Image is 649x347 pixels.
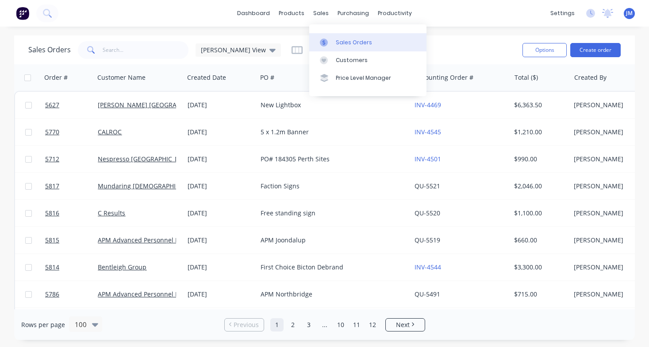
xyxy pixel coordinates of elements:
div: [DATE] [188,236,253,245]
div: Price Level Manager [336,74,391,82]
a: 5770 [45,119,98,145]
img: Factory [16,7,29,20]
div: settings [546,7,579,20]
div: [PERSON_NAME] [574,209,628,218]
a: Bentleigh Group [98,263,146,271]
a: INV-4545 [415,128,441,136]
div: $660.00 [514,236,564,245]
a: Page 2 [286,318,300,331]
div: $3,300.00 [514,263,564,272]
div: [DATE] [188,290,253,299]
a: Page 1 is your current page [270,318,284,331]
a: CALROC [98,128,122,136]
div: Total ($) [515,73,538,82]
a: [PERSON_NAME] [GEOGRAPHIC_DATA] [98,101,210,109]
a: 5786 [45,281,98,308]
a: APM Advanced Personnel Management [98,236,215,244]
span: JM [626,9,633,17]
a: Previous page [225,320,264,329]
div: [DATE] [188,128,253,136]
a: Next page [386,320,425,329]
div: [DATE] [188,209,253,218]
span: [PERSON_NAME] View [201,45,266,55]
div: [PERSON_NAME] [574,236,628,245]
input: Search... [103,41,189,59]
a: 5814 [45,254,98,281]
span: 5817 [45,182,59,191]
a: Sales Orders [309,33,426,51]
div: $1,100.00 [514,209,564,218]
a: QU-5520 [415,209,440,217]
span: Previous [234,320,259,329]
span: 5627 [45,101,59,109]
div: APM Joondalup [261,236,400,245]
div: products [274,7,309,20]
div: sales [309,7,333,20]
div: [PERSON_NAME] [574,290,628,299]
a: Price Level Manager [309,69,426,87]
a: 5817 [45,173,98,199]
div: [PERSON_NAME] [574,101,628,109]
div: Order # [44,73,68,82]
div: $715.00 [514,290,564,299]
span: 5815 [45,236,59,245]
ul: Pagination [221,318,429,331]
div: $990.00 [514,155,564,164]
a: QU-5521 [415,182,440,190]
span: 5712 [45,155,59,164]
a: Jump forward [318,318,331,331]
span: Next [396,320,410,329]
a: INV-4469 [415,101,441,109]
div: PO # [260,73,274,82]
div: PO# 184305 Perth Sites [261,155,400,164]
div: productivity [373,7,416,20]
div: [PERSON_NAME] [574,128,628,136]
a: 5712 [45,146,98,172]
div: Faction Signs [261,182,400,191]
a: dashboard [233,7,274,20]
span: 5786 [45,290,59,299]
a: QU-5491 [415,290,440,298]
span: 5814 [45,263,59,272]
div: $6,363.50 [514,101,564,109]
a: QU-5519 [415,236,440,244]
div: [DATE] [188,182,253,191]
div: 5 x 1.2m Banner [261,128,400,136]
a: INV-4544 [415,263,441,271]
span: 5770 [45,128,59,136]
div: Free standing sign [261,209,400,218]
a: 5627 [45,92,98,118]
a: Page 12 [366,318,379,331]
a: Page 3 [302,318,315,331]
span: 5816 [45,209,59,218]
div: Customer Name [97,73,146,82]
div: Customers [336,56,368,64]
button: Create order [570,43,621,57]
div: [PERSON_NAME] [574,155,628,164]
a: C Results [98,209,125,217]
div: [PERSON_NAME] [574,182,628,191]
span: Rows per page [21,320,65,329]
h1: Sales Orders [28,46,71,54]
a: 5813 [45,308,98,335]
div: [PERSON_NAME] [574,263,628,272]
div: $2,046.00 [514,182,564,191]
a: Page 11 [350,318,363,331]
div: [DATE] [188,101,253,109]
a: Mundaring [DEMOGRAPHIC_DATA][GEOGRAPHIC_DATA] [98,182,261,190]
a: Page 10 [334,318,347,331]
div: APM Northbridge [261,290,400,299]
a: Customers [309,51,426,69]
div: [DATE] [188,263,253,272]
div: Created Date [187,73,226,82]
button: Options [522,43,567,57]
a: 5815 [45,227,98,253]
div: Created By [574,73,607,82]
div: New Lightbox [261,101,400,109]
a: 5816 [45,200,98,226]
div: Sales Orders [336,39,372,47]
a: APM Advanced Personnel Management [98,290,215,298]
div: Accounting Order # [415,73,473,82]
div: [DATE] [188,155,253,164]
div: purchasing [333,7,373,20]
